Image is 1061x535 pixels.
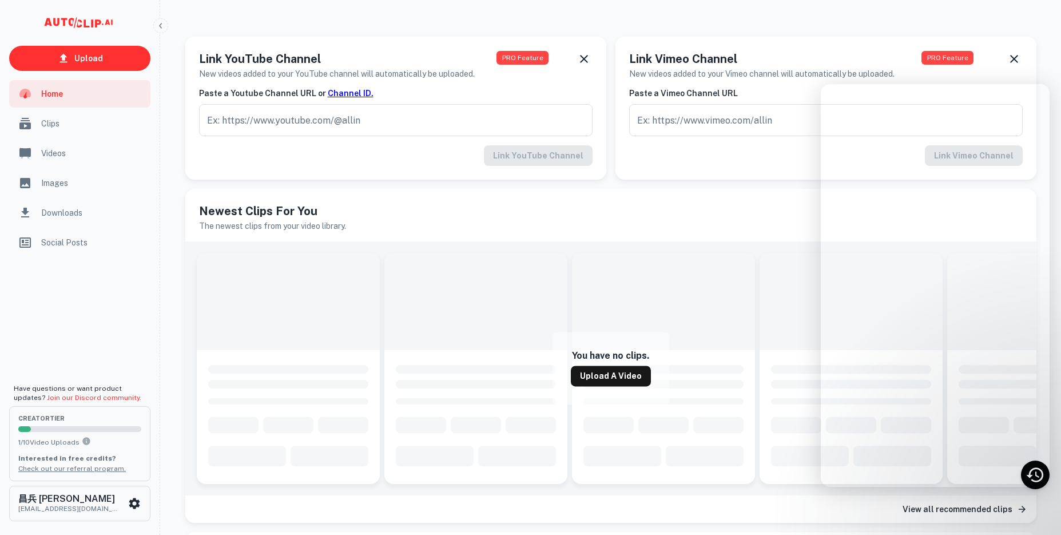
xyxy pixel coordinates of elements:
span: Videos [41,147,144,160]
p: 1 / 10 Video Uploads [18,437,141,447]
span: Have questions or want product updates? [14,385,141,402]
span: creator Tier [18,415,141,422]
h6: Paste a Youtube Channel URL or [199,87,593,100]
h5: Link YouTube Channel [199,50,475,68]
span: Social Posts [41,236,144,249]
a: Upload a Video [571,366,651,387]
h6: You have no clips. [572,350,649,361]
span: PRO Feature [496,51,549,65]
h6: 昌兵 [PERSON_NAME] [18,494,121,504]
span: PRO Feature [921,51,973,65]
p: Interested in free credits? [18,453,141,463]
iframe: Intercom live chat [821,84,1050,487]
a: Upload [9,46,150,71]
a: Check out our referral program. [18,465,126,473]
a: Channel ID. [328,89,373,98]
svg: You can upload 10 videos per month on the creator tier. Upgrade to upload more. [82,437,91,446]
h6: Paste a Vimeo Channel URL [629,87,1023,100]
span: Clips [41,117,144,130]
span: Downloads [41,207,144,219]
h6: New videos added to your YouTube channel will automatically be uploaded. [199,68,475,80]
button: Dismiss [575,50,593,68]
input: Ex: https://www.youtube.com/@allin [199,104,593,136]
a: Downloads [9,199,150,227]
h5: Newest Clips For You [199,203,1023,220]
input: Ex: https://www.vimeo.com/allin [629,104,1023,136]
button: Dismiss [1006,50,1023,68]
p: Upload [74,52,103,65]
span: Home [41,88,144,100]
iframe: Intercom live chat [1022,496,1050,524]
button: 昌兵 [PERSON_NAME][EMAIL_ADDRESS][DOMAIN_NAME] [9,486,150,521]
a: Images [9,169,150,197]
a: Home [9,80,150,108]
h6: View all recommended clips [903,503,1012,516]
span: Images [41,177,144,189]
a: Videos [9,140,150,167]
button: creatorTier1/10Video UploadsYou can upload 10 videos per month on the creator tier. Upgrade to up... [9,406,150,481]
a: Clips [9,110,150,137]
p: [EMAIL_ADDRESS][DOMAIN_NAME] [18,504,121,514]
a: Social Posts [9,229,150,256]
h5: Link Vimeo Channel [629,50,895,68]
h6: New videos added to your Vimeo channel will automatically be uploaded. [629,68,895,80]
a: Join our Discord community. [47,394,141,402]
h6: The newest clips from your video library. [199,220,1023,232]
